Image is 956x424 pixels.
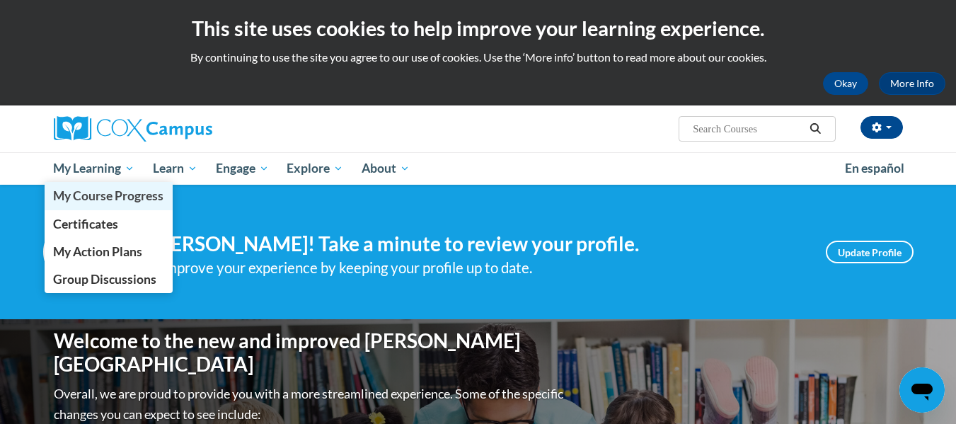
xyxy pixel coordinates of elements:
div: Main menu [33,152,924,185]
a: Learn [144,152,207,185]
span: Engage [216,160,269,177]
div: Help improve your experience by keeping your profile up to date. [128,256,805,280]
h2: This site uses cookies to help improve your learning experience. [11,14,945,42]
img: Cox Campus [54,116,212,142]
span: About [362,160,410,177]
span: My Action Plans [53,244,142,259]
a: Certificates [45,210,173,238]
a: My Learning [45,152,144,185]
a: My Action Plans [45,238,173,265]
a: More Info [879,72,945,95]
a: Cox Campus [54,116,323,142]
button: Account Settings [860,116,903,139]
p: By continuing to use the site you agree to our use of cookies. Use the ‘More info’ button to read... [11,50,945,65]
span: My Learning [53,160,134,177]
a: My Course Progress [45,182,173,210]
a: Engage [207,152,278,185]
button: Okay [823,72,868,95]
span: My Course Progress [53,188,163,203]
h4: Hi [PERSON_NAME]! Take a minute to review your profile. [128,232,805,256]
span: Explore [287,160,343,177]
a: Update Profile [826,241,914,263]
span: Certificates [53,217,118,231]
input: Search Courses [691,120,805,137]
a: About [352,152,419,185]
span: Learn [153,160,197,177]
img: Profile Image [43,220,107,284]
a: Explore [277,152,352,185]
a: En español [836,154,914,183]
span: En español [845,161,904,176]
a: Group Discussions [45,265,173,293]
iframe: Button to launch messaging window [899,367,945,413]
h1: Welcome to the new and improved [PERSON_NAME][GEOGRAPHIC_DATA] [54,329,567,377]
button: Search [805,120,826,137]
span: Group Discussions [53,272,156,287]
